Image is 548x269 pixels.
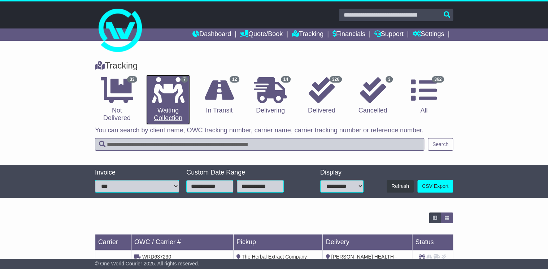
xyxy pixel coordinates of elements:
div: Tracking [91,61,457,71]
p: You can search by client name, OWC tracking number, carrier name, carrier tracking number or refe... [95,127,453,134]
span: [PERSON_NAME] HEALTH - WAREHOUSE [326,254,397,267]
a: CSV Export [417,180,453,193]
a: 14 Delivering [248,75,292,117]
span: 326 [330,76,342,83]
td: Pickup [233,234,323,250]
td: Delivery [323,234,412,250]
a: 12 In Transit [197,75,241,117]
span: 33 [127,76,137,83]
a: Financials [332,28,365,41]
a: 362 All [402,75,446,117]
a: Dashboard [192,28,231,41]
td: Carrier [95,234,131,250]
div: Custom Date Range [186,169,301,177]
button: Search [428,138,453,151]
td: OWC / Carrier # [131,234,234,250]
a: Support [374,28,404,41]
a: Quote/Book [240,28,283,41]
button: Refresh [387,180,414,193]
td: Status [412,234,453,250]
span: © One World Courier 2025. All rights reserved. [95,261,199,266]
span: 7 [181,76,188,83]
span: 362 [432,76,444,83]
div: Display [320,169,364,177]
a: Settings [412,28,444,41]
div: Invoice [95,169,179,177]
span: The Herbal Extract Company [242,254,307,260]
a: 7 Waiting Collection [146,75,190,125]
a: 3 Cancelled [351,75,395,117]
span: 3 [386,76,393,83]
a: 33 Not Delivered [95,75,139,125]
a: Tracking [292,28,323,41]
a: 326 Delivered [300,75,344,117]
span: 14 [281,76,291,83]
span: 12 [230,76,239,83]
span: WRD637230 [142,254,171,260]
